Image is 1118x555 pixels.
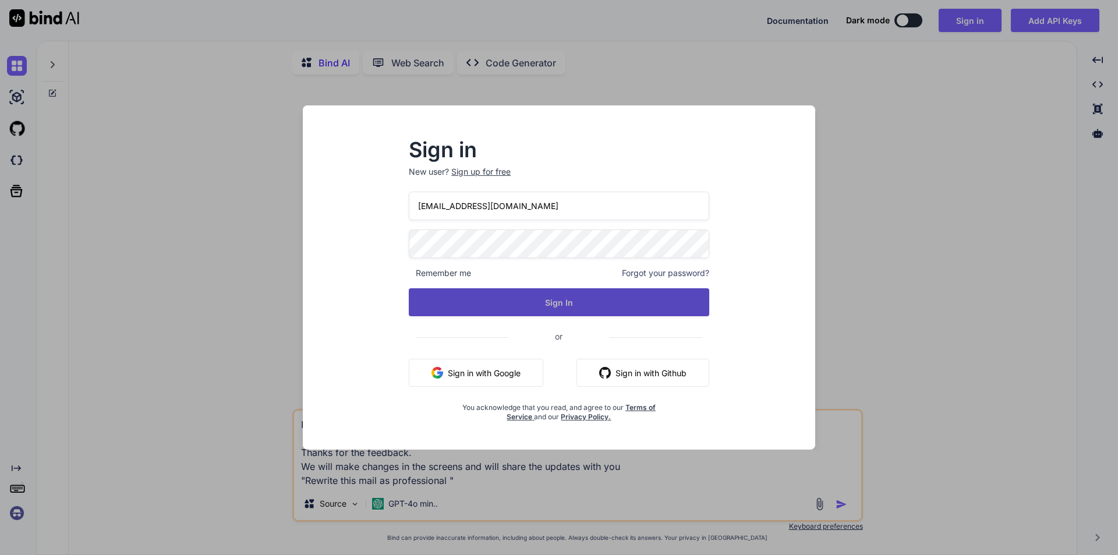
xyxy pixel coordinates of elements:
[409,192,709,220] input: Login or Email
[451,166,511,178] div: Sign up for free
[508,322,609,351] span: or
[599,367,611,379] img: github
[409,288,709,316] button: Sign In
[576,359,709,387] button: Sign in with Github
[409,359,543,387] button: Sign in with Google
[409,166,709,192] p: New user?
[409,267,471,279] span: Remember me
[622,267,709,279] span: Forgot your password?
[507,403,656,421] a: Terms of Service
[409,140,709,159] h2: Sign in
[561,412,611,421] a: Privacy Policy.
[459,396,659,422] div: You acknowledge that you read, and agree to our and our
[431,367,443,379] img: google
